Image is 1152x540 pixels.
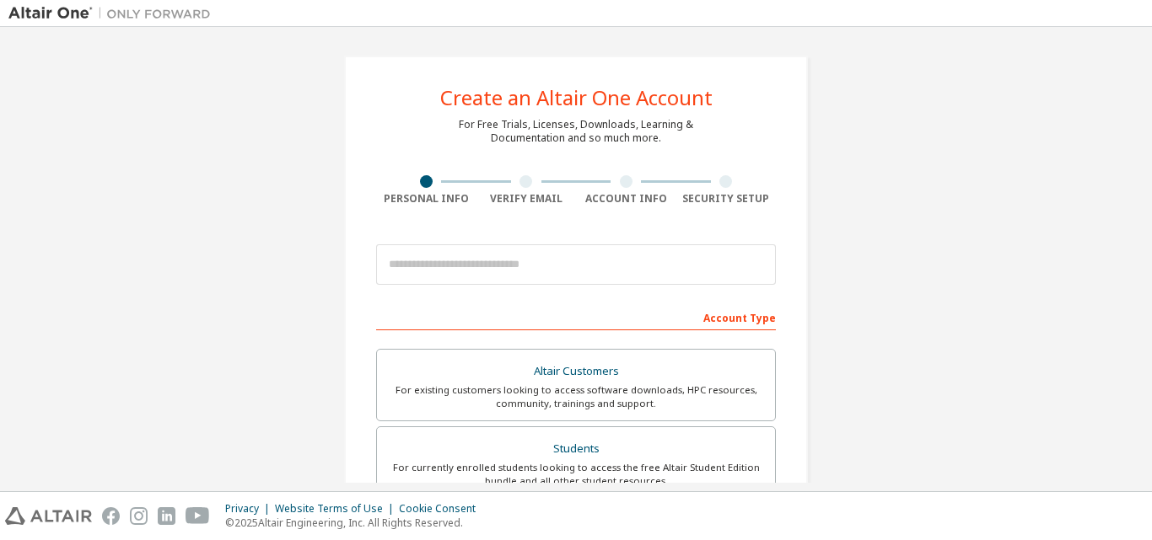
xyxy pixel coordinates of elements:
div: Create an Altair One Account [440,88,713,108]
div: For currently enrolled students looking to access the free Altair Student Edition bundle and all ... [387,461,765,488]
div: For existing customers looking to access software downloads, HPC resources, community, trainings ... [387,383,765,410]
img: linkedin.svg [158,507,175,525]
div: Personal Info [376,192,476,206]
div: Students [387,437,765,461]
div: Account Type [376,303,776,330]
img: youtube.svg [186,507,210,525]
img: Altair One [8,5,219,22]
div: Altair Customers [387,360,765,383]
div: Website Terms of Use [275,502,399,516]
div: Security Setup [676,192,777,206]
div: Verify Email [476,192,577,206]
img: altair_logo.svg [5,507,92,525]
div: Cookie Consent [399,502,486,516]
div: Account Info [576,192,676,206]
div: For Free Trials, Licenses, Downloads, Learning & Documentation and so much more. [459,118,693,145]
p: © 2025 Altair Engineering, Inc. All Rights Reserved. [225,516,486,530]
img: instagram.svg [130,507,148,525]
img: facebook.svg [102,507,120,525]
div: Privacy [225,502,275,516]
